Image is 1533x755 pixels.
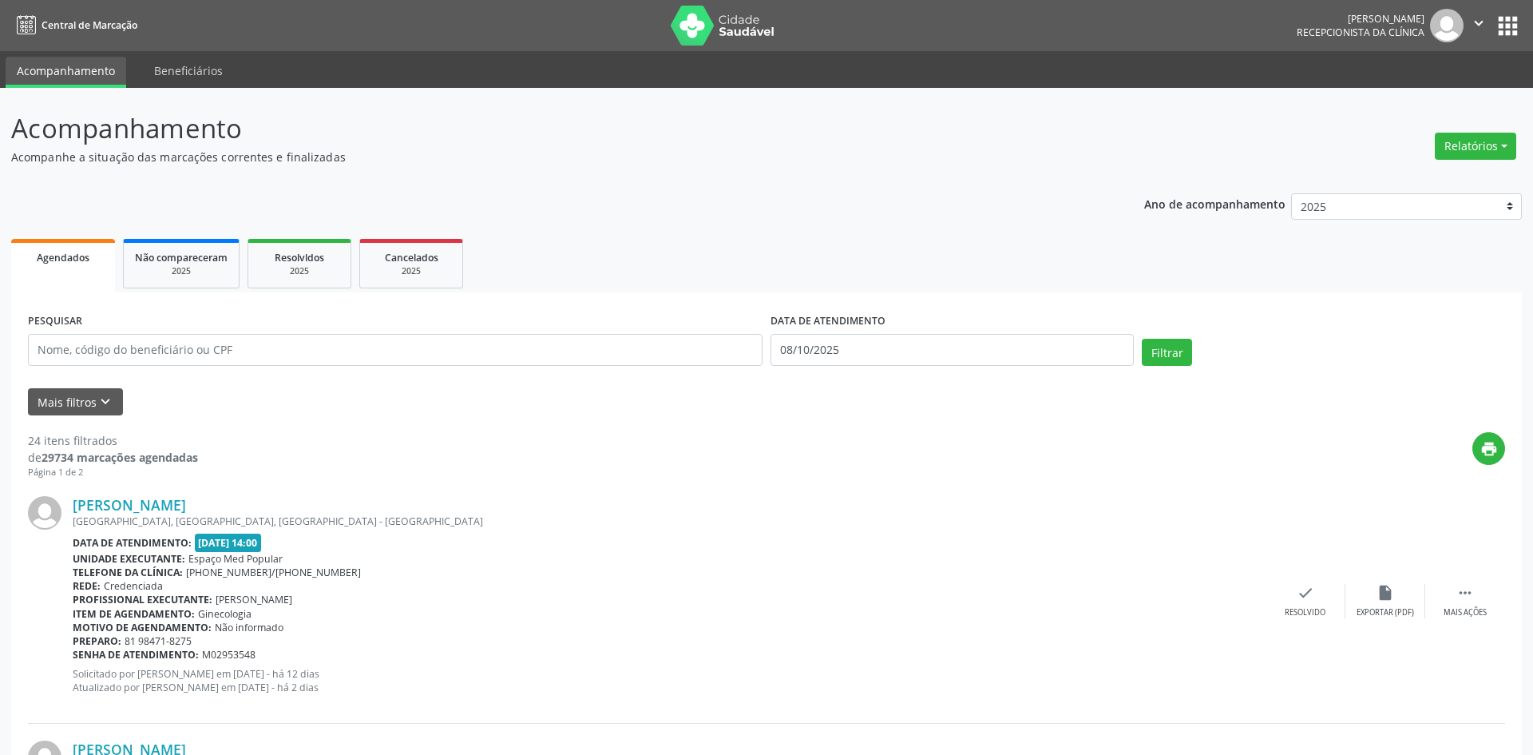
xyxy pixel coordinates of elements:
p: Solicitado por [PERSON_NAME] em [DATE] - há 12 dias Atualizado por [PERSON_NAME] em [DATE] - há 2... [73,667,1266,694]
b: Preparo: [73,634,121,648]
b: Motivo de agendamento: [73,621,212,634]
a: Beneficiários [143,57,234,85]
img: img [1430,9,1464,42]
b: Unidade executante: [73,552,185,566]
div: Página 1 de 2 [28,466,198,479]
label: DATA DE ATENDIMENTO [770,309,885,334]
span: Agendados [37,251,89,264]
input: Selecione um intervalo [770,334,1134,366]
i: insert_drive_file [1377,584,1394,602]
p: Acompanhe a situação das marcações correntes e finalizadas [11,149,1068,165]
div: [PERSON_NAME] [1297,12,1424,26]
b: Item de agendamento: [73,607,195,621]
i: print [1480,440,1498,458]
div: Exportar (PDF) [1357,607,1414,618]
img: img [28,496,61,530]
a: Acompanhamento [6,57,126,88]
span: Ginecologia [198,607,252,621]
span: Espaço Med Popular [188,552,283,566]
span: 81 98471-8275 [125,634,192,648]
div: 2025 [259,265,339,277]
button: Filtrar [1142,339,1192,366]
i: check [1297,584,1314,602]
span: [PERSON_NAME] [216,593,292,606]
span: Credenciada [104,579,163,593]
span: Resolvidos [275,251,324,264]
div: 2025 [135,265,228,277]
input: Nome, código do beneficiário ou CPF [28,334,763,366]
span: [DATE] 14:00 [195,534,262,552]
div: Resolvido [1285,607,1325,618]
span: Central de Marcação [42,18,137,32]
b: Data de atendimento: [73,536,192,550]
a: [PERSON_NAME] [73,496,186,514]
i: keyboard_arrow_down [97,393,114,411]
div: de [28,449,198,466]
b: Senha de atendimento: [73,648,199,662]
i:  [1456,584,1474,602]
p: Ano de acompanhamento [1144,193,1285,213]
span: Recepcionista da clínica [1297,26,1424,39]
div: 24 itens filtrados [28,432,198,449]
div: 2025 [371,265,451,277]
label: PESQUISAR [28,309,82,334]
button: print [1472,432,1505,465]
i:  [1470,14,1487,32]
button: Relatórios [1435,133,1516,160]
button: Mais filtroskeyboard_arrow_down [28,388,123,416]
a: Central de Marcação [11,12,137,38]
span: Não compareceram [135,251,228,264]
span: Não informado [215,621,283,634]
b: Rede: [73,579,101,593]
span: [PHONE_NUMBER]/[PHONE_NUMBER] [186,566,361,579]
div: Mais ações [1444,607,1487,618]
p: Acompanhamento [11,109,1068,149]
b: Profissional executante: [73,593,212,606]
span: Cancelados [385,251,438,264]
span: M02953548 [202,648,255,662]
button:  [1464,9,1494,42]
div: [GEOGRAPHIC_DATA], [GEOGRAPHIC_DATA], [GEOGRAPHIC_DATA] - [GEOGRAPHIC_DATA] [73,515,1266,528]
button: apps [1494,12,1522,40]
strong: 29734 marcações agendadas [42,450,198,465]
b: Telefone da clínica: [73,566,183,579]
